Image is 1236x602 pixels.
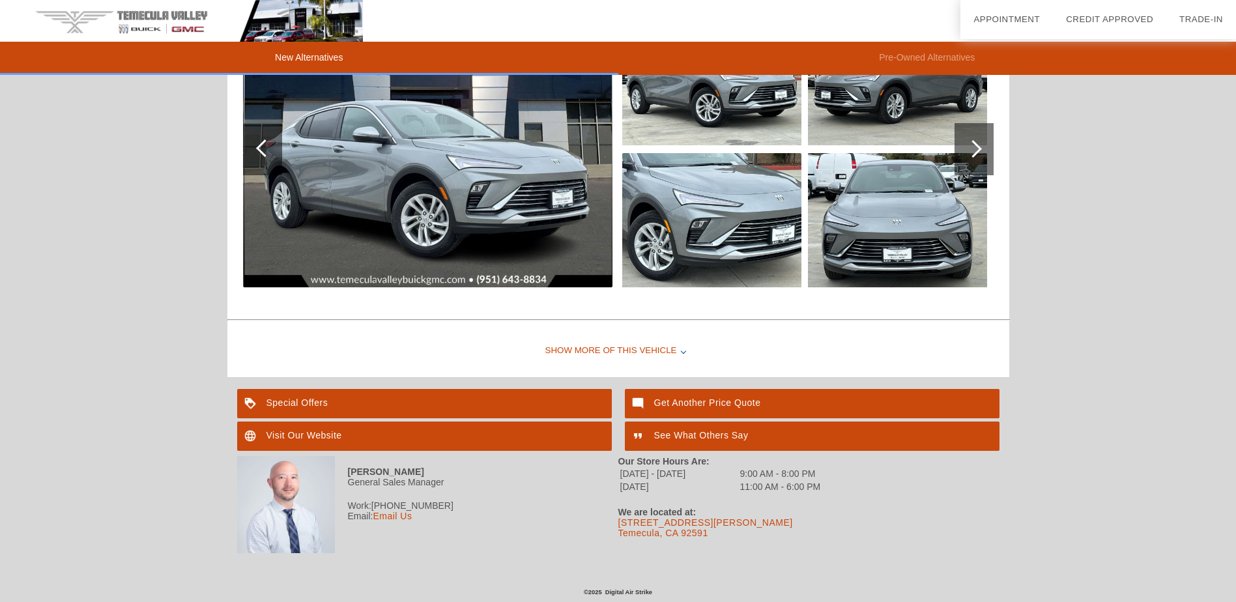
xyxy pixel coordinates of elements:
strong: Our Store Hours Are: [618,456,710,466]
img: ic_mode_comment_white_24dp_2x.png [625,389,654,418]
img: ic_format_quote_white_24dp_2x.png [625,422,654,451]
img: ic_loyalty_white_24dp_2x.png [237,389,266,418]
a: Credit Approved [1066,14,1153,24]
img: 1.jpg [243,11,612,287]
a: Special Offers [237,389,612,418]
div: Show More of this Vehicle [227,325,1009,377]
img: ic_language_white_24dp_2x.png [237,422,266,451]
img: 3.jpg [622,153,801,287]
span: [PHONE_NUMBER] [371,500,453,511]
div: Email: [237,511,618,521]
div: Work: [237,500,618,511]
div: General Sales Manager [237,477,618,487]
img: 5.jpg [808,153,987,287]
a: Email Us [373,511,412,521]
a: Get Another Price Quote [625,389,999,418]
td: [DATE] [620,481,738,493]
td: 9:00 AM - 8:00 PM [740,468,822,480]
a: Trade-In [1179,14,1223,24]
a: See What Others Say [625,422,999,451]
strong: We are located at: [618,507,697,517]
td: 11:00 AM - 6:00 PM [740,481,822,493]
a: Visit Our Website [237,422,612,451]
a: Appointment [973,14,1040,24]
strong: [PERSON_NAME] [348,466,424,477]
a: [STREET_ADDRESS][PERSON_NAME]Temecula, CA 92591 [618,517,793,538]
td: [DATE] - [DATE] [620,468,738,480]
